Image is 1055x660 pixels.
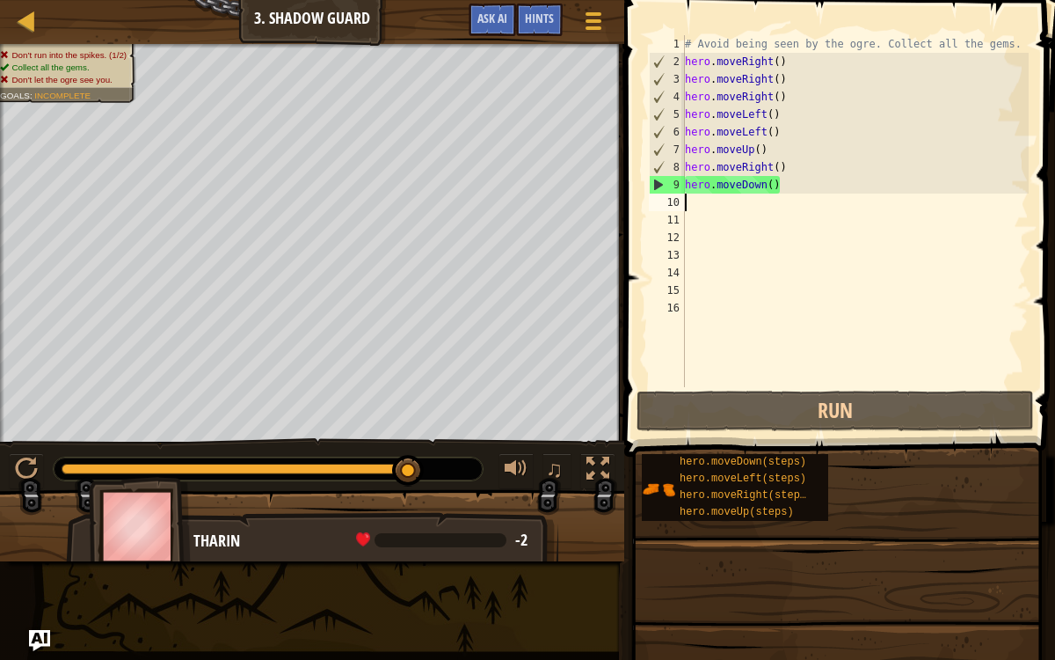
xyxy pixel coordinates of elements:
div: 1 [649,35,685,53]
div: 7 [650,141,685,158]
span: hero.moveDown(steps) [680,456,806,468]
span: ♫ [546,456,564,482]
span: -2 [515,529,527,551]
button: Ask AI [469,4,516,36]
span: Don’t run into the spikes. (1/2) [11,50,127,60]
div: 16 [649,299,685,317]
span: Incomplete [34,91,91,100]
button: Run [637,391,1034,431]
div: 11 [649,211,685,229]
button: Toggle fullscreen [580,453,615,489]
span: Don’t let the ogre see you. [11,75,112,84]
span: hero.moveUp(steps) [680,506,794,518]
span: : [30,91,34,100]
div: health: -2 / 88 [356,532,527,548]
div: 2 [650,53,685,70]
button: Ask AI [29,630,50,651]
button: Ctrl + P: Pause [9,453,44,489]
div: 6 [650,123,685,141]
div: 10 [649,194,685,211]
img: portrait.png [642,473,675,506]
span: Collect all the gems. [11,62,89,72]
div: 9 [650,176,685,194]
button: ♫ [542,453,572,489]
div: Tharin [193,530,541,553]
div: 12 [649,229,685,246]
div: 8 [650,158,685,176]
div: 13 [649,246,685,264]
button: Show game menu [571,4,615,45]
span: Hints [525,10,554,26]
span: hero.moveRight(steps) [680,489,812,502]
div: 5 [650,106,685,123]
div: 15 [649,282,685,299]
span: hero.moveLeft(steps) [680,473,806,485]
img: thang_avatar_frame.png [89,477,191,575]
button: Adjust volume [498,453,534,489]
div: 3 [650,70,685,88]
span: Ask AI [477,10,507,26]
div: 4 [650,88,685,106]
div: 14 [649,264,685,282]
